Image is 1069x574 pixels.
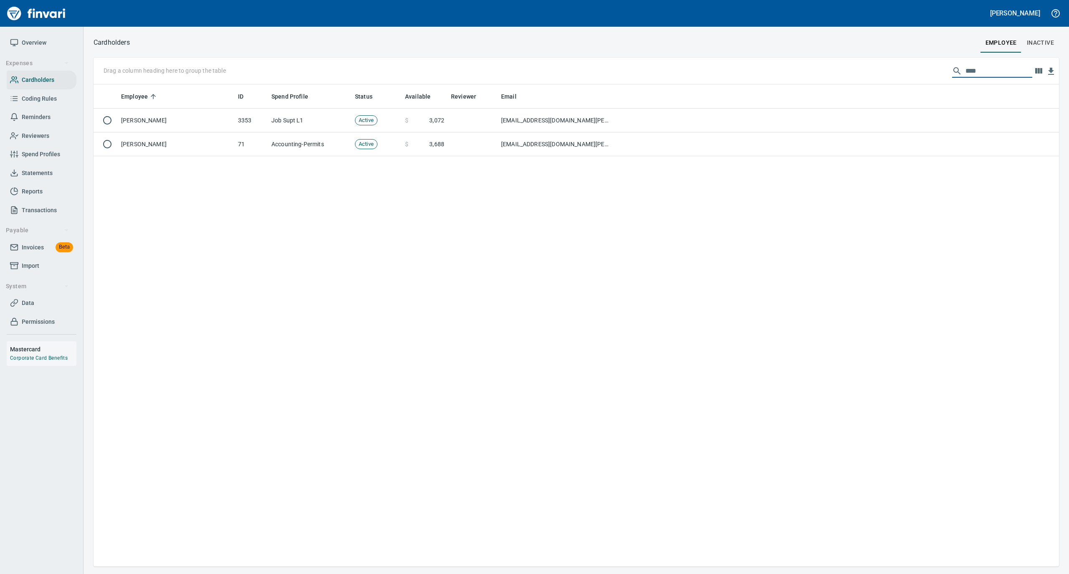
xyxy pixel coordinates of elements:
a: Reminders [7,108,76,127]
a: Statements [7,164,76,183]
span: Status [355,91,383,102]
p: Drag a column heading here to group the table [104,66,226,75]
button: System [3,279,72,294]
span: Reviewer [451,91,476,102]
td: [PERSON_NAME] [118,109,235,132]
span: System [6,281,69,292]
a: Coding Rules [7,89,76,108]
span: Email [501,91,517,102]
span: Overview [22,38,46,48]
span: 3,072 [429,116,444,124]
span: Employee [121,91,159,102]
span: Import [22,261,39,271]
button: Payable [3,223,72,238]
span: Payable [6,225,69,236]
span: Spend Profile [271,91,308,102]
button: Choose columns to display [1032,65,1045,77]
span: Invoices [22,242,44,253]
h5: [PERSON_NAME] [990,9,1040,18]
td: 71 [235,132,268,156]
span: Reminders [22,112,51,122]
span: $ [405,116,408,124]
span: Transactions [22,205,57,216]
span: Active [355,140,377,148]
td: [EMAIL_ADDRESS][DOMAIN_NAME][PERSON_NAME] [498,109,615,132]
a: Transactions [7,201,76,220]
td: [PERSON_NAME] [118,132,235,156]
span: Data [22,298,34,308]
a: Corporate Card Benefits [10,355,68,361]
button: [PERSON_NAME] [988,7,1042,20]
span: Spend Profiles [22,149,60,160]
span: Email [501,91,527,102]
td: Job Supt L1 [268,109,352,132]
span: Active [355,117,377,124]
span: Status [355,91,372,102]
td: [EMAIL_ADDRESS][DOMAIN_NAME][PERSON_NAME] [498,132,615,156]
span: Inactive [1027,38,1054,48]
span: Cardholders [22,75,54,85]
span: Statements [22,168,53,178]
span: Reviewer [451,91,487,102]
a: Reports [7,182,76,201]
a: Import [7,257,76,275]
span: Employee [121,91,148,102]
span: Available [405,91,431,102]
p: Cardholders [94,38,130,48]
a: Reviewers [7,127,76,145]
span: Available [405,91,441,102]
a: Spend Profiles [7,145,76,164]
span: Reports [22,186,43,197]
span: 3,688 [429,140,444,148]
span: employee [985,38,1017,48]
a: Overview [7,33,76,52]
span: Beta [56,242,73,252]
button: Download Table [1045,65,1057,78]
img: Finvari [5,3,68,23]
span: $ [405,140,408,148]
a: Data [7,294,76,312]
span: Coding Rules [22,94,57,104]
span: Permissions [22,317,55,327]
td: Accounting-Permits [268,132,352,156]
td: 3353 [235,109,268,132]
span: Expenses [6,58,69,69]
nav: breadcrumb [94,38,130,48]
a: Cardholders [7,71,76,89]
a: Permissions [7,312,76,331]
span: ID [238,91,243,102]
button: Expenses [3,56,72,71]
span: ID [238,91,254,102]
a: InvoicesBeta [7,238,76,257]
span: Reviewers [22,131,49,141]
h6: Mastercard [10,345,76,354]
span: Spend Profile [271,91,319,102]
